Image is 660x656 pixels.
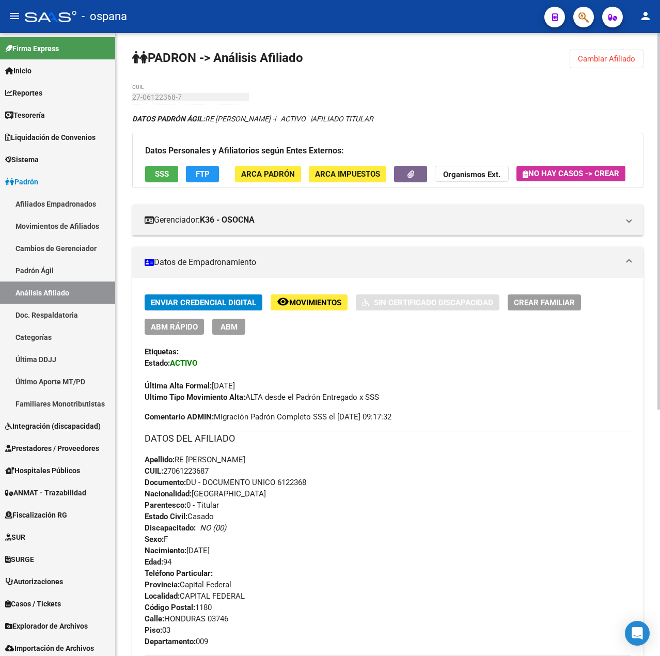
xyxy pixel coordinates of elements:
span: Crear Familiar [514,298,575,307]
button: Sin Certificado Discapacidad [356,294,499,310]
span: Movimientos [289,298,341,307]
button: ABM Rápido [145,319,204,335]
strong: Código Postal: [145,603,195,612]
span: Autorizaciones [5,576,63,587]
strong: Comentario ADMIN: [145,412,214,421]
mat-expansion-panel-header: Datos de Empadronamiento [132,247,643,278]
span: SURGE [5,554,34,565]
strong: Discapacitado: [145,523,196,533]
span: SSS [155,170,169,179]
button: Crear Familiar [508,294,581,310]
span: [DATE] [145,381,235,391]
span: DU - DOCUMENTO UNICO 6122368 [145,478,306,487]
span: 1180 [145,603,212,612]
span: Firma Express [5,43,59,54]
span: ABM Rápido [151,322,198,332]
span: Padrón [5,176,38,188]
strong: Última Alta Formal: [145,381,212,391]
mat-icon: menu [8,10,21,22]
mat-panel-title: Gerenciador: [145,214,619,226]
button: No hay casos -> Crear [516,166,625,181]
strong: Etiquetas: [145,347,179,356]
mat-icon: remove_red_eye [277,295,289,308]
strong: ACTIVO [170,358,197,368]
span: ARCA Padrón [241,170,295,179]
span: F [145,535,168,544]
span: 009 [145,637,208,646]
span: Migración Padrón Completo SSS el [DATE] 09:17:32 [145,411,391,423]
button: ARCA Padrón [235,166,301,182]
i: NO (00) [200,523,226,533]
span: 27061223687 [145,466,209,476]
h3: DATOS DEL AFILIADO [145,431,631,446]
span: Sistema [5,154,39,165]
span: Liquidación de Convenios [5,132,96,143]
span: ANMAT - Trazabilidad [5,487,86,498]
span: [GEOGRAPHIC_DATA] [145,489,266,498]
span: HONDURAS 03746 [145,614,228,623]
strong: Estado Civil: [145,512,187,521]
strong: Calle: [145,614,164,623]
span: Fiscalización RG [5,509,67,521]
span: Sin Certificado Discapacidad [374,298,493,307]
strong: Sexo: [145,535,164,544]
mat-expansion-panel-header: Gerenciador:K36 - OSOCNA [132,205,643,236]
span: ARCA Impuestos [315,170,380,179]
strong: Piso: [145,626,162,635]
span: 03 [145,626,170,635]
span: Casado [145,512,214,521]
strong: Edad: [145,557,163,567]
button: Cambiar Afiliado [570,50,643,68]
span: Importación de Archivos [5,643,94,654]
strong: Nacionalidad: [145,489,192,498]
span: FTP [196,170,210,179]
span: Cambiar Afiliado [578,54,635,64]
i: | ACTIVO | [132,115,373,123]
span: Reportes [5,87,42,99]
span: ALTA desde el Padrón Entregado x SSS [145,393,379,402]
span: AFILIADO TITULAR [312,115,373,123]
span: ABM [221,322,238,332]
span: Capital Federal [145,580,231,589]
button: ARCA Impuestos [309,166,386,182]
strong: Ultimo Tipo Movimiento Alta: [145,393,245,402]
span: Inicio [5,65,32,76]
span: CAPITAL FEDERAL [145,591,245,601]
button: ABM [212,319,245,335]
span: Casos / Tickets [5,598,61,610]
span: - ospana [82,5,127,28]
strong: Documento: [145,478,186,487]
strong: Parentesco: [145,501,186,510]
span: SUR [5,532,25,543]
h3: Datos Personales y Afiliatorios según Entes Externos: [145,144,631,158]
span: No hay casos -> Crear [523,169,619,178]
span: Tesorería [5,110,45,121]
button: FTP [186,166,219,182]
div: Open Intercom Messenger [625,621,650,646]
mat-panel-title: Datos de Empadronamiento [145,257,619,268]
span: Enviar Credencial Digital [151,298,256,307]
mat-icon: person [639,10,652,22]
strong: Apellido: [145,455,175,464]
span: 94 [145,557,171,567]
span: 0 - Titular [145,501,219,510]
strong: CUIL: [145,466,163,476]
span: [DATE] [145,546,210,555]
strong: Localidad: [145,591,180,601]
strong: Estado: [145,358,170,368]
span: Explorador de Archivos [5,620,88,632]
span: RE [PERSON_NAME] - [132,115,274,123]
button: Enviar Credencial Digital [145,294,262,310]
strong: K36 - OSOCNA [200,214,255,226]
span: RE [PERSON_NAME] [145,455,245,464]
span: Prestadores / Proveedores [5,443,99,454]
button: Organismos Ext. [435,166,509,182]
strong: Organismos Ext. [443,170,500,180]
button: SSS [145,166,178,182]
strong: DATOS PADRÓN ÁGIL: [132,115,205,123]
strong: Nacimiento: [145,546,186,555]
span: Integración (discapacidad) [5,420,101,432]
strong: Teléfono Particular: [145,569,213,578]
span: Hospitales Públicos [5,465,80,476]
strong: Departamento: [145,637,196,646]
